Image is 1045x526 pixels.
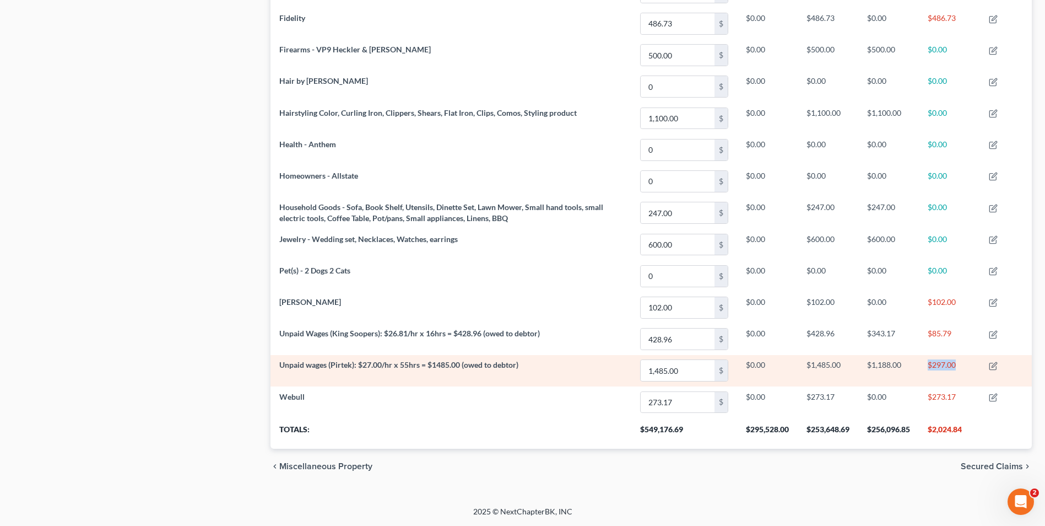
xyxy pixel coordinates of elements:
[919,355,980,387] td: $297.00
[737,165,798,197] td: $0.00
[1030,489,1039,497] span: 2
[279,202,603,223] span: Household Goods - Sofa, Book Shelf, Utensils, Dinette Set, Lawn Mower, Small hand tools, small el...
[798,71,858,103] td: $0.00
[798,323,858,355] td: $428.96
[858,103,919,134] td: $1,100.00
[798,40,858,71] td: $500.00
[798,134,858,165] td: $0.00
[279,297,341,307] span: [PERSON_NAME]
[858,134,919,165] td: $0.00
[737,418,798,449] th: $295,528.00
[737,229,798,260] td: $0.00
[641,392,714,413] input: 0.00
[919,229,980,260] td: $0.00
[641,266,714,287] input: 0.00
[641,45,714,66] input: 0.00
[798,418,858,449] th: $253,648.69
[919,292,980,323] td: $102.00
[798,197,858,229] td: $247.00
[919,418,980,449] th: $2,024.84
[858,197,919,229] td: $247.00
[858,71,919,103] td: $0.00
[858,355,919,387] td: $1,188.00
[714,234,728,255] div: $
[919,8,980,39] td: $486.73
[714,13,728,34] div: $
[798,292,858,323] td: $102.00
[641,13,714,34] input: 0.00
[737,355,798,387] td: $0.00
[641,360,714,381] input: 0.00
[714,329,728,350] div: $
[961,462,1032,471] button: Secured Claims chevron_right
[858,292,919,323] td: $0.00
[737,134,798,165] td: $0.00
[737,260,798,292] td: $0.00
[737,292,798,323] td: $0.00
[209,506,837,526] div: 2025 © NextChapterBK, INC
[279,462,372,471] span: Miscellaneous Property
[858,165,919,197] td: $0.00
[641,139,714,160] input: 0.00
[798,165,858,197] td: $0.00
[737,103,798,134] td: $0.00
[737,387,798,418] td: $0.00
[798,103,858,134] td: $1,100.00
[641,297,714,318] input: 0.00
[919,71,980,103] td: $0.00
[270,462,372,471] button: chevron_left Miscellaneous Property
[798,229,858,260] td: $600.00
[858,40,919,71] td: $500.00
[279,108,577,117] span: Hairstyling Color, Curling Iron, Clippers, Shears, Flat Iron, Clips, Comos, Styling product
[279,234,458,244] span: Jewelry - Wedding set, Necklaces, Watches, earrings
[858,387,919,418] td: $0.00
[858,260,919,292] td: $0.00
[919,134,980,165] td: $0.00
[714,392,728,413] div: $
[641,76,714,97] input: 0.00
[919,165,980,197] td: $0.00
[631,418,737,449] th: $549,176.69
[919,40,980,71] td: $0.00
[919,260,980,292] td: $0.00
[270,418,631,449] th: Totals:
[798,387,858,418] td: $273.17
[714,108,728,129] div: $
[641,108,714,129] input: 0.00
[737,197,798,229] td: $0.00
[798,355,858,387] td: $1,485.00
[270,462,279,471] i: chevron_left
[919,387,980,418] td: $273.17
[714,202,728,223] div: $
[714,171,728,192] div: $
[1023,462,1032,471] i: chevron_right
[737,8,798,39] td: $0.00
[714,139,728,160] div: $
[279,329,540,338] span: Unpaid Wages (King Soopers): $26.81/hr x 16hrs = $428.96 (owed to debtor)
[279,266,350,275] span: Pet(s) - 2 Dogs 2 Cats
[858,229,919,260] td: $600.00
[737,71,798,103] td: $0.00
[279,45,431,54] span: Firearms - VP9 Heckler & [PERSON_NAME]
[919,103,980,134] td: $0.00
[919,197,980,229] td: $0.00
[714,76,728,97] div: $
[641,234,714,255] input: 0.00
[714,297,728,318] div: $
[641,329,714,350] input: 0.00
[1008,489,1034,515] iframe: Intercom live chat
[858,418,919,449] th: $256,096.85
[279,139,336,149] span: Health - Anthem
[279,171,358,180] span: Homeowners - Allstate
[919,323,980,355] td: $85.79
[798,260,858,292] td: $0.00
[641,202,714,223] input: 0.00
[737,323,798,355] td: $0.00
[737,40,798,71] td: $0.00
[961,462,1023,471] span: Secured Claims
[858,8,919,39] td: $0.00
[279,392,305,401] span: Webull
[279,76,368,85] span: Hair by [PERSON_NAME]
[641,171,714,192] input: 0.00
[798,8,858,39] td: $486.73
